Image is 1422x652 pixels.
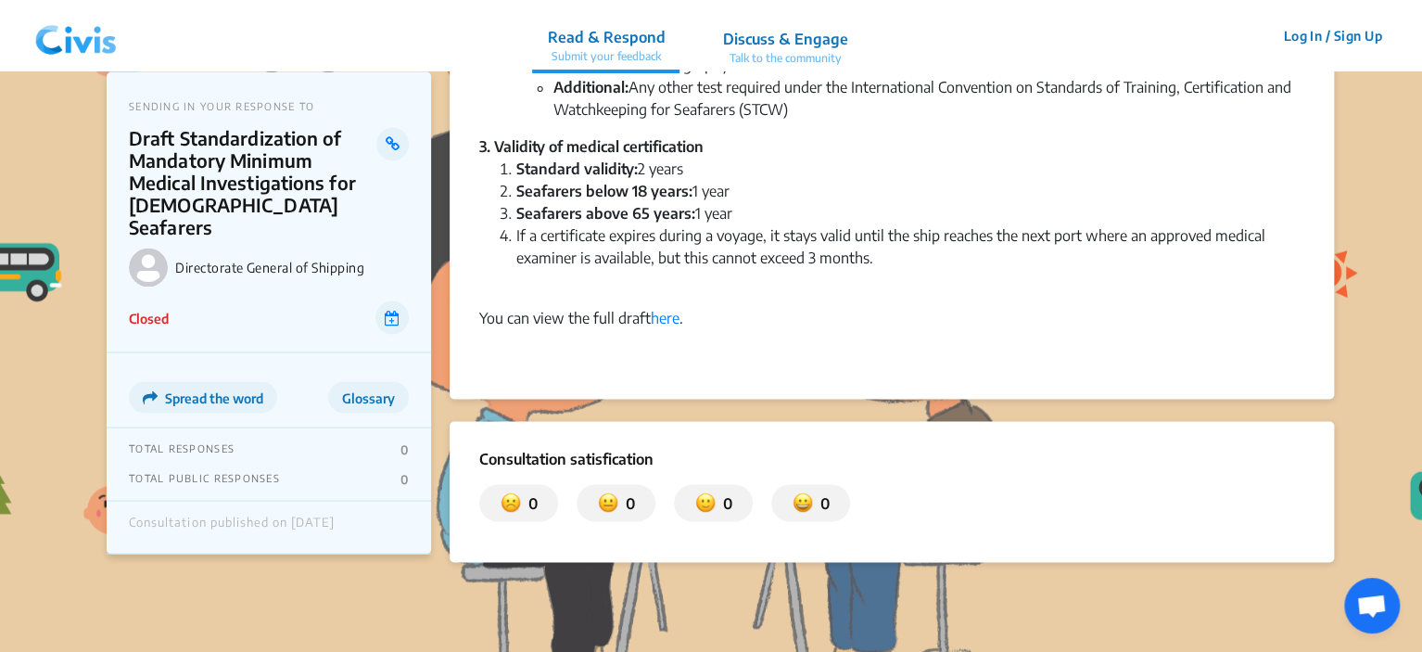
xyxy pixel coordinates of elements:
p: TOTAL PUBLIC RESPONSES [129,471,280,486]
img: Directorate General of Shipping logo [129,248,168,287]
li: 1 year [516,202,1304,224]
p: Directorate General of Shipping [175,260,409,275]
img: dissatisfied.svg [501,492,521,514]
button: Glossary [328,381,409,413]
p: 0 [813,492,830,514]
p: 0 [400,471,409,486]
img: somewhat_satisfied.svg [695,492,716,514]
p: 0 [618,492,635,514]
p: Submit your feedback [547,48,665,65]
p: Closed [129,308,169,327]
p: Consultation satisfication [479,447,1304,469]
p: TOTAL RESPONSES [129,441,235,456]
div: Consultation published on [DATE] [129,515,335,539]
strong: Standard validity: [516,160,638,178]
img: somewhat_dissatisfied.svg [598,492,618,514]
p: Discuss & Engage [722,28,847,50]
div: Open chat [1344,578,1400,633]
p: Talk to the community [722,50,847,67]
a: here [651,308,679,326]
img: satisfied.svg [793,492,813,514]
strong: Seafarers above 65 years: [516,204,695,223]
p: SENDING IN YOUR RESPONSE TO [129,100,409,112]
strong: Additional: [553,78,628,96]
li: Any other test required under the International Convention on Standards of Training, Certificatio... [553,76,1304,121]
li: 2 years [516,158,1304,180]
button: Log In / Sign Up [1271,21,1394,50]
p: 0 [716,492,732,514]
img: navlogo.png [28,8,124,64]
div: You can view the full draft . [479,306,1304,328]
span: Glossary [342,390,395,405]
button: Spread the word [129,381,277,413]
span: Spread the word [165,390,263,405]
li: 1 year [516,180,1304,202]
strong: Seafarers below 18 years: [516,182,692,200]
strong: 3. Validity of medical certification [479,137,704,156]
li: If a certificate expires during a voyage, it stays valid until the ship reaches the next port whe... [516,224,1304,291]
p: Read & Respond [547,26,665,48]
p: 0 [400,441,409,456]
p: 0 [521,492,538,514]
p: Draft Standardization of Mandatory Minimum Medical Investigations for [DEMOGRAPHIC_DATA] Seafarers [129,127,376,238]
